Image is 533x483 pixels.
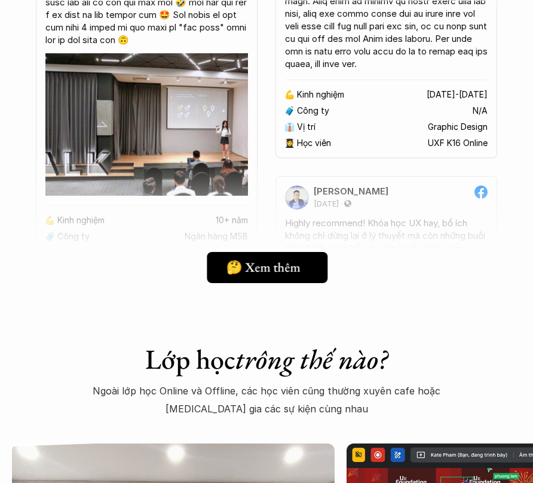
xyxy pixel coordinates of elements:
[297,138,331,148] p: Học viên
[284,122,295,132] p: 👔
[226,260,300,275] h5: 🤔 Xem thêm
[284,90,295,100] p: 💪
[297,106,329,116] p: Công ty
[207,252,327,283] a: 🤔 Xem thêm
[473,106,488,116] p: N/A
[427,90,488,100] p: [DATE]-[DATE]
[284,106,295,116] p: 🧳
[53,343,480,376] h1: Lớp học
[284,138,295,148] p: 👩‍🎓
[235,341,388,377] em: trông thế nào?
[297,90,344,100] p: Kinh nghiệm
[428,138,488,148] p: UXF K16 Online
[428,122,488,132] p: Graphic Design
[53,382,480,418] p: Ngoài lớp học Online và Offline, các học viên cũng thường xuyên cafe hoặc [MEDICAL_DATA] gia các ...
[297,122,315,132] p: Vị trí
